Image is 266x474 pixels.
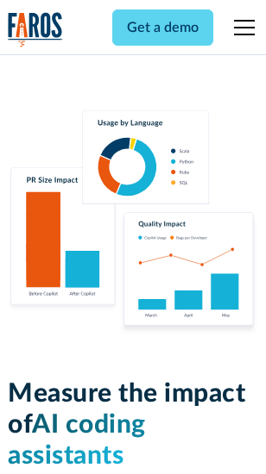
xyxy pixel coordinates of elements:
span: AI coding assistants [8,412,146,469]
a: Get a demo [112,9,213,46]
a: home [8,12,63,47]
div: menu [224,7,258,48]
img: Logo of the analytics and reporting company Faros. [8,12,63,47]
h1: Measure the impact of [8,378,258,471]
img: Charts tracking GitHub Copilot's usage and impact on velocity and quality [8,110,258,337]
